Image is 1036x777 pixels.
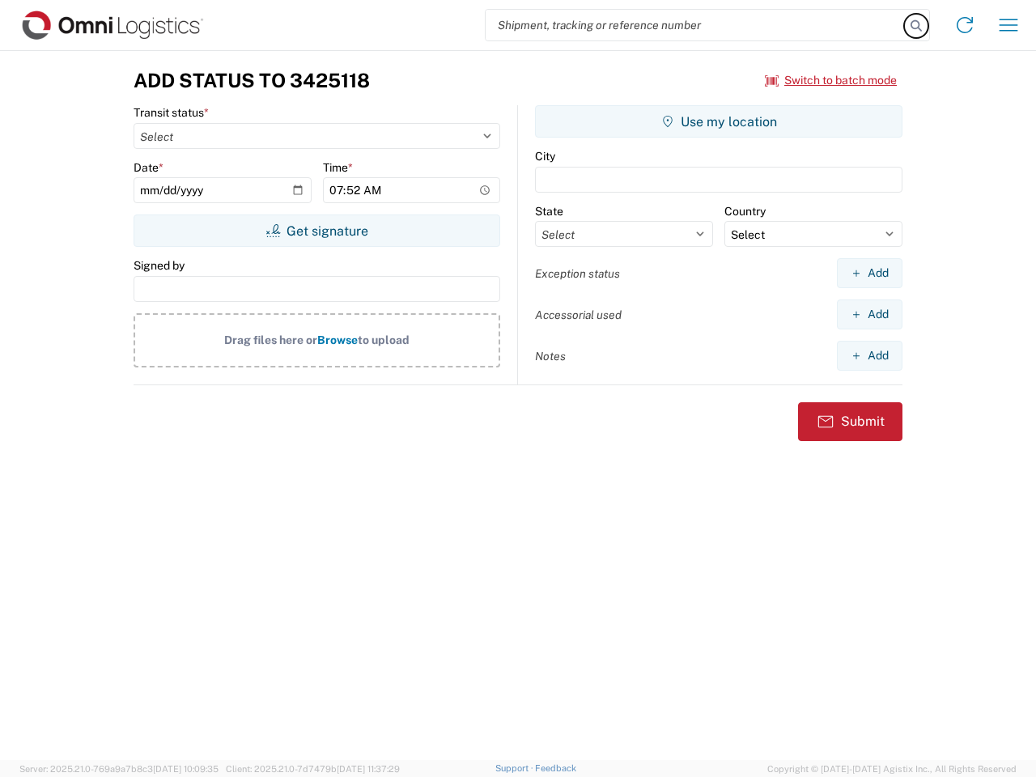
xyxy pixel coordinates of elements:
[134,160,163,175] label: Date
[837,341,902,371] button: Add
[134,258,185,273] label: Signed by
[224,333,317,346] span: Drag files here or
[535,308,622,322] label: Accessorial used
[134,105,209,120] label: Transit status
[535,204,563,219] label: State
[765,67,897,94] button: Switch to batch mode
[837,299,902,329] button: Add
[323,160,353,175] label: Time
[317,333,358,346] span: Browse
[535,105,902,138] button: Use my location
[535,149,555,163] label: City
[535,349,566,363] label: Notes
[798,402,902,441] button: Submit
[153,764,219,774] span: [DATE] 10:09:35
[837,258,902,288] button: Add
[134,214,500,247] button: Get signature
[486,10,905,40] input: Shipment, tracking or reference number
[535,763,576,773] a: Feedback
[19,764,219,774] span: Server: 2025.21.0-769a9a7b8c3
[724,204,766,219] label: Country
[337,764,400,774] span: [DATE] 11:37:29
[535,266,620,281] label: Exception status
[134,69,370,92] h3: Add Status to 3425118
[767,762,1017,776] span: Copyright © [DATE]-[DATE] Agistix Inc., All Rights Reserved
[226,764,400,774] span: Client: 2025.21.0-7d7479b
[495,763,536,773] a: Support
[358,333,410,346] span: to upload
